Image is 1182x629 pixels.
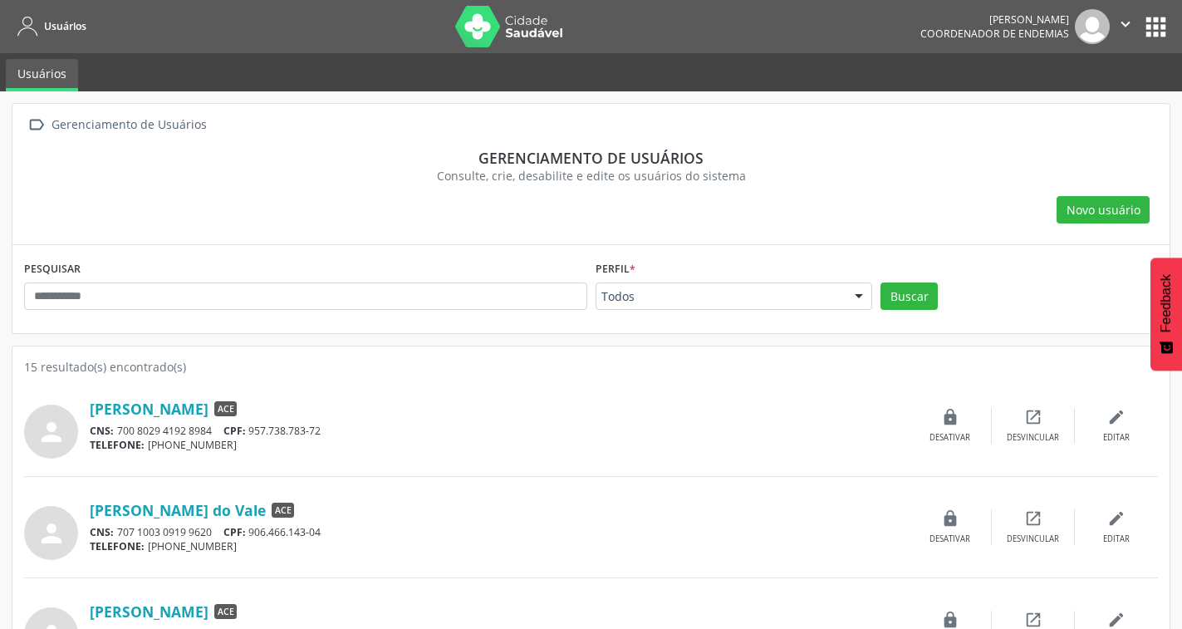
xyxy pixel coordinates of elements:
span: Todos [601,288,839,305]
div: Desativar [929,533,970,545]
span: ACE [214,604,237,619]
span: Novo usuário [1067,201,1140,219]
i: open_in_new [1024,408,1042,426]
span: CNS: [90,424,114,438]
div: Gerenciamento de Usuários [48,113,209,137]
i: edit [1107,611,1126,629]
a: [PERSON_NAME] [90,602,208,621]
a: [PERSON_NAME] [90,400,208,418]
span: ACE [214,401,237,416]
div: Desvincular [1007,533,1059,545]
i: open_in_new [1024,509,1042,528]
span: CNS: [90,525,114,539]
button: Novo usuário [1057,196,1150,224]
button: Feedback - Mostrar pesquisa [1150,258,1182,371]
div: 15 resultado(s) encontrado(s) [24,358,1158,376]
div: 707 1003 0919 9620 906.466.143-04 [90,525,909,539]
button:  [1110,9,1141,44]
div: Consulte, crie, desabilite e edite os usuários do sistema [36,167,1146,184]
div: Desativar [929,432,970,444]
div: Editar [1103,432,1130,444]
i:  [1116,15,1135,33]
i: person [37,417,66,447]
div: [PERSON_NAME] [920,12,1069,27]
div: Editar [1103,533,1130,545]
span: ACE [272,503,294,518]
i: lock [941,611,959,629]
div: Gerenciamento de usuários [36,149,1146,167]
label: Perfil [596,257,635,283]
i:  [24,113,48,137]
i: lock [941,509,959,528]
div: [PHONE_NUMBER] [90,539,909,553]
i: edit [1107,509,1126,528]
span: Usuários [44,19,86,33]
a: Usuários [6,59,78,91]
i: open_in_new [1024,611,1042,629]
a: Usuários [12,12,86,40]
div: Desvincular [1007,432,1059,444]
a: [PERSON_NAME] do Vale [90,501,266,519]
span: Coordenador de Endemias [920,27,1069,41]
button: Buscar [880,283,938,311]
i: edit [1107,408,1126,426]
span: CPF: [223,424,246,438]
div: 700 8029 4192 8984 957.738.783-72 [90,424,909,438]
a:  Gerenciamento de Usuários [24,113,209,137]
i: lock [941,408,959,426]
span: TELEFONE: [90,539,145,553]
i: person [37,518,66,548]
span: Feedback [1159,274,1174,332]
img: img [1075,9,1110,44]
span: CPF: [223,525,246,539]
span: TELEFONE: [90,438,145,452]
label: PESQUISAR [24,257,81,283]
button: apps [1141,12,1170,42]
div: [PHONE_NUMBER] [90,438,909,452]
